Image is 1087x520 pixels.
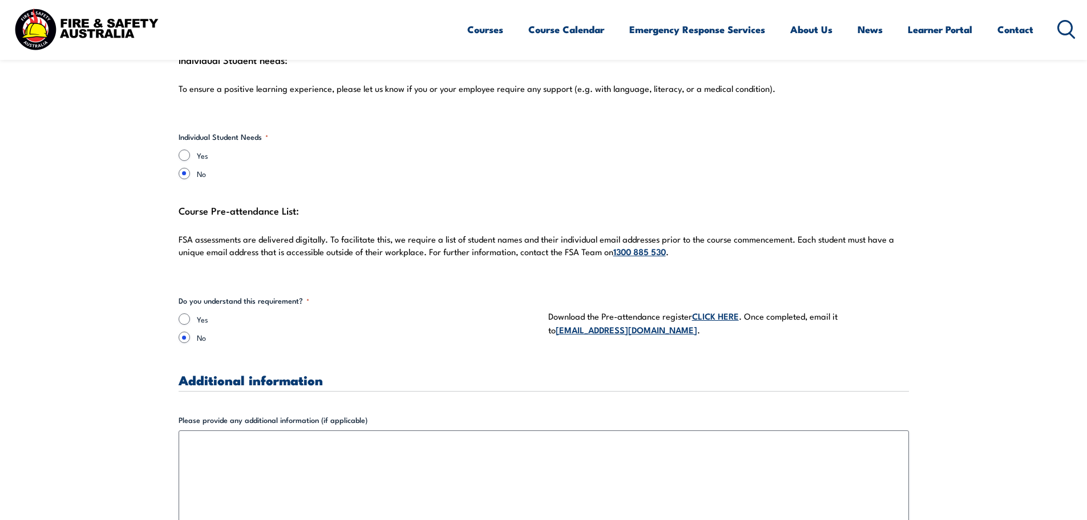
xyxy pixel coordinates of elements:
[179,295,309,307] legend: Do you understand this requirement?
[179,202,909,272] div: Course Pre-attendance List:
[179,131,268,143] legend: Individual Student Needs
[997,14,1033,45] a: Contact
[179,51,909,108] div: Individual Student needs:
[197,150,539,161] label: Yes
[908,14,972,45] a: Learner Portal
[692,309,739,322] a: CLICK HERE
[179,233,909,258] p: FSA assessments are delivered digitally. To facilitate this, we require a list of student names a...
[556,323,697,336] a: [EMAIL_ADDRESS][DOMAIN_NAME]
[548,309,909,336] p: Download the Pre-attendance register . Once completed, email it to .
[179,83,909,94] p: To ensure a positive learning experience, please let us know if you or your employee require any ...
[858,14,883,45] a: News
[790,14,833,45] a: About Us
[629,14,765,45] a: Emergency Response Services
[179,373,909,386] h3: Additional information
[613,245,666,257] a: 1300 885 530
[528,14,604,45] a: Course Calendar
[467,14,503,45] a: Courses
[179,414,909,426] label: Please provide any additional information (if applicable)
[197,332,539,343] label: No
[197,313,539,325] label: Yes
[197,168,539,179] label: No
